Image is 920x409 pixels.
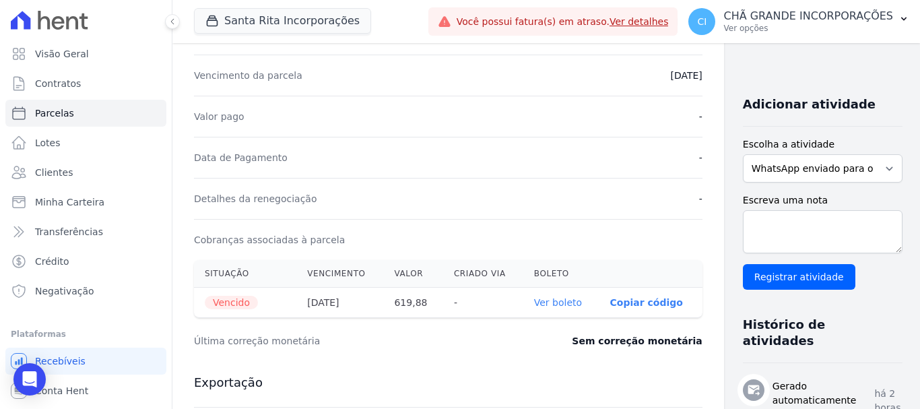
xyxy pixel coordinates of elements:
[670,69,702,82] dd: [DATE]
[296,288,383,318] th: [DATE]
[35,106,74,120] span: Parcelas
[457,15,669,29] span: Você possui fatura(s) em atraso.
[699,151,702,164] dd: -
[296,260,383,288] th: Vencimento
[5,218,166,245] a: Transferências
[743,193,902,208] label: Escreva uma nota
[35,47,89,61] span: Visão Geral
[5,40,166,67] a: Visão Geral
[194,334,494,348] dt: Última correção monetária
[383,260,442,288] th: Valor
[723,23,893,34] p: Ver opções
[35,384,88,398] span: Conta Hent
[5,100,166,127] a: Parcelas
[610,297,683,308] button: Copiar código
[194,375,702,391] h3: Exportação
[35,354,86,368] span: Recebíveis
[743,96,876,113] h3: Adicionar atividade
[5,159,166,186] a: Clientes
[11,326,161,342] div: Plataformas
[194,8,371,34] button: Santa Rita Incorporações
[194,192,317,206] dt: Detalhes da renegociação
[5,189,166,216] a: Minha Carteira
[13,363,46,396] div: Open Intercom Messenger
[35,77,81,90] span: Contratos
[194,260,296,288] th: Situação
[5,70,166,97] a: Contratos
[35,284,94,298] span: Negativação
[5,278,166,305] a: Negativação
[194,233,345,247] dt: Cobranças associadas à parcela
[723,9,893,23] p: CHÃ GRANDE INCORPORAÇÕES
[534,297,582,308] a: Ver boleto
[698,17,707,26] span: CI
[610,16,669,27] a: Ver detalhes
[35,255,69,268] span: Crédito
[443,288,523,318] th: -
[743,317,892,349] h3: Histórico de atividades
[194,110,244,123] dt: Valor pago
[699,192,702,206] dd: -
[743,137,902,152] label: Escolha a atividade
[743,264,855,290] input: Registrar atividade
[205,296,258,309] span: Vencido
[5,129,166,156] a: Lotes
[5,248,166,275] a: Crédito
[35,225,103,239] span: Transferências
[572,334,702,348] dd: Sem correção monetária
[699,110,702,123] dd: -
[443,260,523,288] th: Criado via
[383,288,442,318] th: 619,88
[35,136,61,150] span: Lotes
[35,195,104,209] span: Minha Carteira
[194,151,288,164] dt: Data de Pagamento
[5,348,166,375] a: Recebíveis
[194,69,302,82] dt: Vencimento da parcela
[523,260,599,288] th: Boleto
[678,3,920,40] button: CI CHÃ GRANDE INCORPORAÇÕES Ver opções
[5,377,166,404] a: Conta Hent
[35,166,73,179] span: Clientes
